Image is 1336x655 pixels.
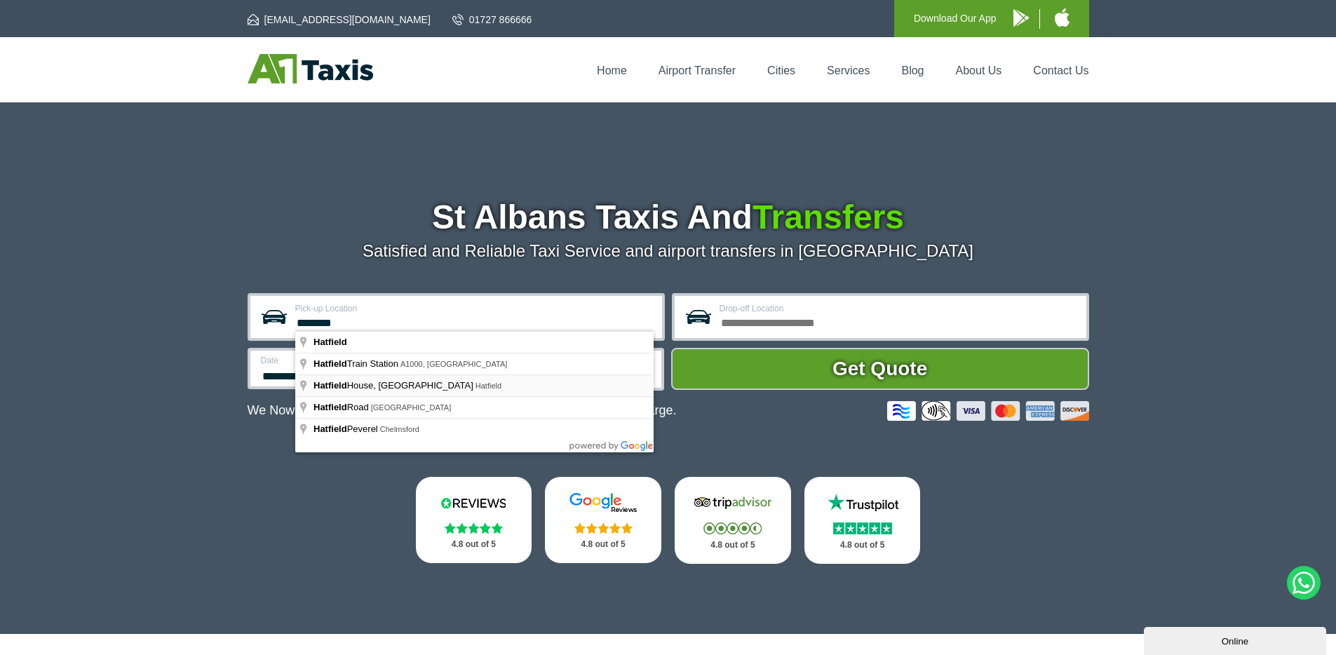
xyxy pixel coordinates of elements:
[313,424,347,434] span: Hatfield
[833,522,892,534] img: Stars
[887,401,1089,421] img: Credit And Debit Cards
[691,492,775,513] img: Tripadvisor
[820,536,905,554] p: 4.8 out of 5
[380,425,419,433] span: Chelmsford
[475,381,501,390] span: Hatfield
[313,424,380,434] span: Peverel
[821,492,905,513] img: Trustpilot
[248,201,1089,234] h1: St Albans Taxis And
[956,65,1002,76] a: About Us
[313,358,400,369] span: Train Station
[416,477,532,563] a: Reviews.io Stars 4.8 out of 5
[261,356,441,365] label: Date
[914,10,997,27] p: Download Our App
[313,380,347,391] span: Hatfield
[675,477,791,564] a: Tripadvisor Stars 4.8 out of 5
[574,522,633,534] img: Stars
[827,65,870,76] a: Services
[431,492,515,513] img: Reviews.io
[671,348,1089,390] button: Get Quote
[703,522,762,534] img: Stars
[313,402,371,412] span: Road
[313,380,475,391] span: House, [GEOGRAPHIC_DATA]
[1013,9,1029,27] img: A1 Taxis Android App
[248,13,431,27] a: [EMAIL_ADDRESS][DOMAIN_NAME]
[545,477,661,563] a: Google Stars 4.8 out of 5
[767,65,795,76] a: Cities
[659,65,736,76] a: Airport Transfer
[901,65,924,76] a: Blog
[753,198,904,236] span: Transfers
[431,536,517,553] p: 4.8 out of 5
[560,536,646,553] p: 4.8 out of 5
[313,402,347,412] span: Hatfield
[248,54,373,83] img: A1 Taxis St Albans LTD
[597,65,627,76] a: Home
[313,337,347,347] span: Hatfield
[1144,624,1329,655] iframe: chat widget
[1055,8,1070,27] img: A1 Taxis iPhone App
[561,492,645,513] img: Google
[371,403,452,412] span: [GEOGRAPHIC_DATA]
[248,241,1089,261] p: Satisfied and Reliable Taxi Service and airport transfers in [GEOGRAPHIC_DATA]
[690,536,776,554] p: 4.8 out of 5
[445,522,503,534] img: Stars
[804,477,921,564] a: Trustpilot Stars 4.8 out of 5
[295,304,654,313] label: Pick-up Location
[313,358,347,369] span: Hatfield
[400,360,507,368] span: A1000, [GEOGRAPHIC_DATA]
[248,403,677,418] p: We Now Accept Card & Contactless Payment In
[1033,65,1088,76] a: Contact Us
[452,13,532,27] a: 01727 866666
[720,304,1078,313] label: Drop-off Location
